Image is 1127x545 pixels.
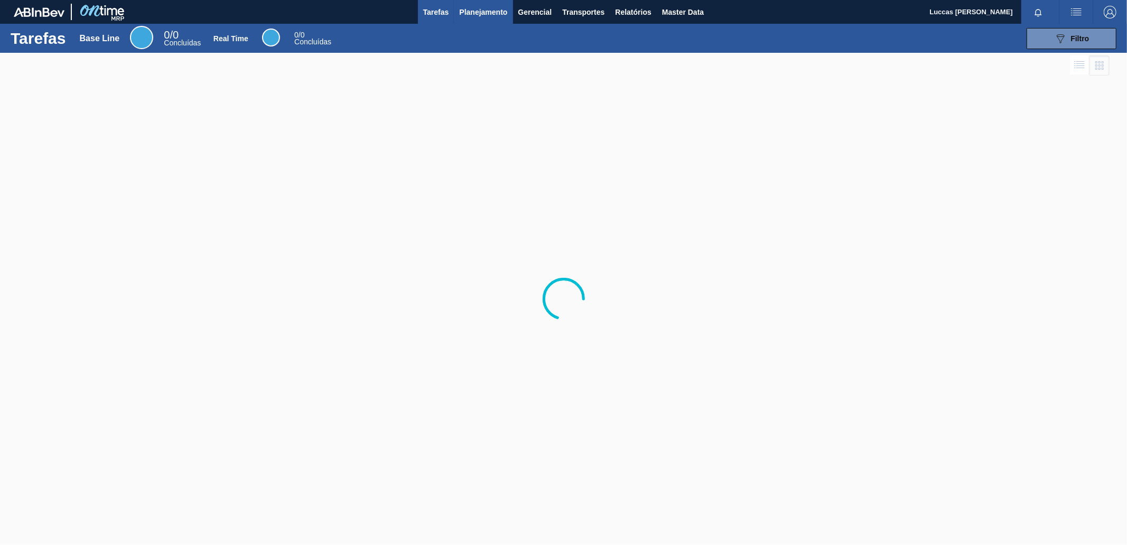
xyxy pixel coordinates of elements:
[130,26,153,49] div: Base Line
[80,34,120,43] div: Base Line
[562,6,604,18] span: Transportes
[1070,6,1083,18] img: userActions
[662,6,704,18] span: Master Data
[1027,28,1116,49] button: Filtro
[459,6,507,18] span: Planejamento
[615,6,651,18] span: Relatórios
[14,7,64,17] img: TNhmsLtSVTkK8tSr43FrP2fwEKptu5GPRR3wAAAABJRU5ErkJggg==
[1104,6,1116,18] img: Logout
[1071,34,1089,43] span: Filtro
[518,6,552,18] span: Gerencial
[262,29,280,46] div: Real Time
[164,29,170,41] span: 0
[164,29,179,41] span: / 0
[294,31,304,39] span: / 0
[213,34,248,43] div: Real Time
[294,32,331,45] div: Real Time
[294,31,299,39] span: 0
[11,32,66,44] h1: Tarefas
[164,31,201,46] div: Base Line
[164,39,201,47] span: Concluídas
[294,37,331,46] span: Concluídas
[423,6,449,18] span: Tarefas
[1021,5,1055,20] button: Notificações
